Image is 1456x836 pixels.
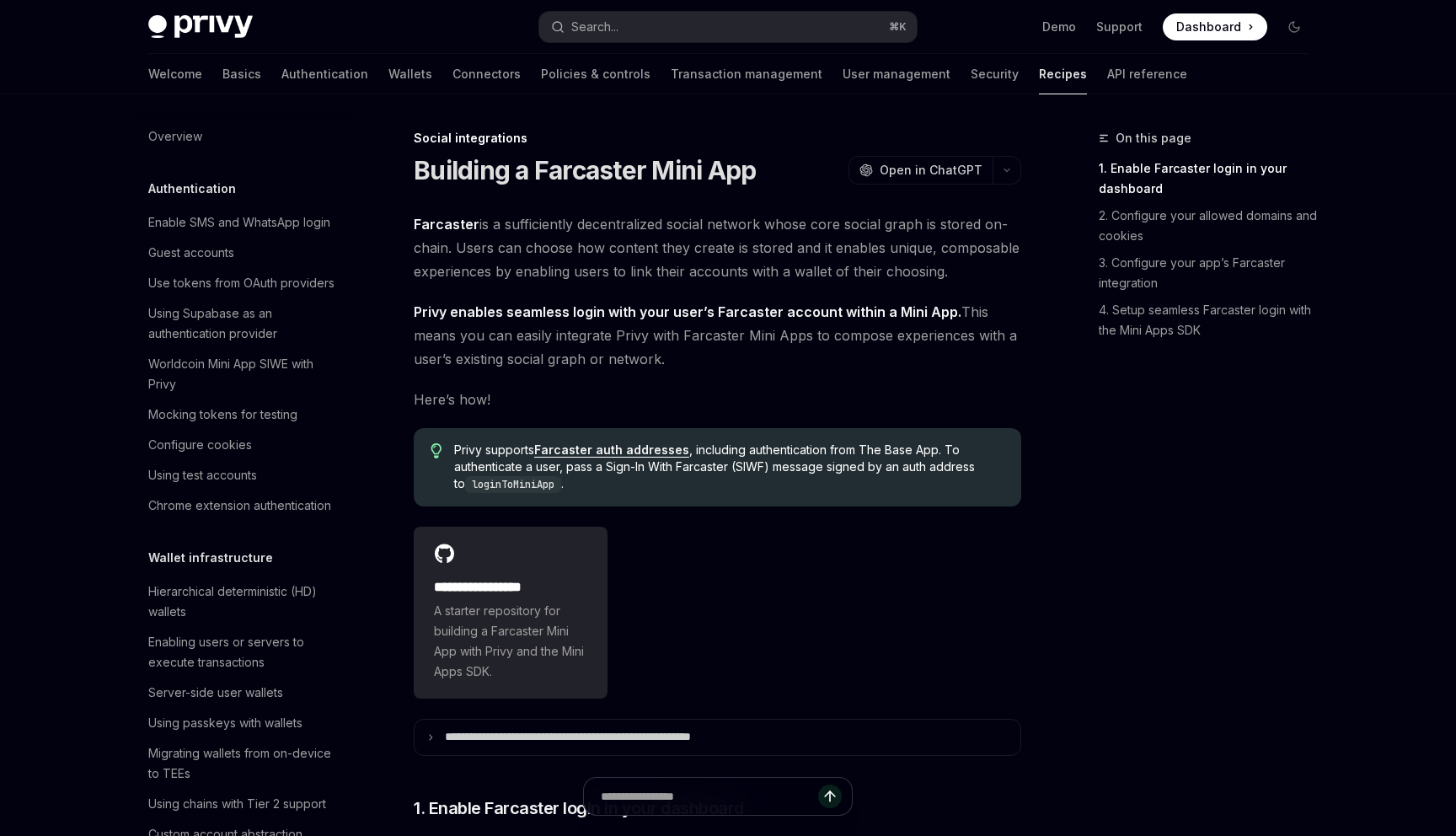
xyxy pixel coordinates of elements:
[135,738,351,789] a: Migrating wallets from on-device to TEEs
[843,54,950,94] a: User management
[431,443,442,458] svg: Tip
[539,12,917,42] button: Search...⌘K
[135,627,351,678] a: Enabling users or servers to execute transactions
[135,207,351,238] a: Enable SMS and WhatsApp login
[135,789,351,819] a: Using chains with Tier 2 support
[1099,297,1321,344] a: 4. Setup seamless Farcaster login with the Mini Apps SDK
[465,476,561,493] code: loginToMiniApp
[148,15,253,39] img: dark logo
[135,460,351,490] a: Using test accounts
[1039,54,1087,94] a: Recipes
[135,238,351,268] a: Guest accounts
[148,179,236,199] h5: Authentication
[889,20,907,34] span: ⌘ K
[1116,128,1191,148] span: On this page
[148,405,297,425] div: Mocking tokens for testing
[1281,13,1308,40] button: Toggle dark mode
[148,212,330,233] div: Enable SMS and WhatsApp login
[135,121,351,152] a: Overview
[148,354,340,394] div: Worldcoin Mini App SIWE with Privy
[148,743,340,784] div: Migrating wallets from on-device to TEEs
[454,442,1004,493] span: Privy supports , including authentication from The Base App. To authenticate a user, pass a Sign-...
[135,678,351,708] a: Server-side user wallets
[148,273,335,293] div: Use tokens from OAuth providers
[148,496,331,516] div: Chrome extension authentication
[148,465,257,485] div: Using test accounts
[848,156,993,185] button: Open in ChatGPT
[414,388,1021,411] span: Here’s how!
[880,162,982,179] span: Open in ChatGPT
[148,54,202,94] a: Welcome
[452,54,521,94] a: Connectors
[1042,19,1076,35] a: Demo
[1099,202,1321,249] a: 2. Configure your allowed domains and cookies
[135,490,351,521] a: Chrome extension authentication
[971,54,1019,94] a: Security
[414,155,756,185] h1: Building a Farcaster Mini App
[1096,19,1143,35] a: Support
[414,300,1021,371] span: This means you can easily integrate Privy with Farcaster Mini Apps to compose experiences with a ...
[414,212,1021,283] span: is a sufficiently decentralized social network whose core social graph is stored on-chain. Users ...
[135,399,351,430] a: Mocking tokens for testing
[148,303,340,344] div: Using Supabase as an authentication provider
[414,216,479,233] a: Farcaster
[135,349,351,399] a: Worldcoin Mini App SIWE with Privy
[148,548,273,568] h5: Wallet infrastructure
[414,303,961,320] strong: Privy enables seamless login with your user’s Farcaster account within a Mini App.
[1107,54,1187,94] a: API reference
[534,442,689,458] a: Farcaster auth addresses
[414,130,1021,147] div: Social integrations
[148,435,252,455] div: Configure cookies
[671,54,822,94] a: Transaction management
[1176,19,1241,35] span: Dashboard
[222,54,261,94] a: Basics
[148,126,202,147] div: Overview
[148,713,302,733] div: Using passkeys with wallets
[434,601,587,682] span: A starter repository for building a Farcaster Mini App with Privy and the Mini Apps SDK.
[148,794,326,814] div: Using chains with Tier 2 support
[135,298,351,349] a: Using Supabase as an authentication provider
[135,576,351,627] a: Hierarchical deterministic (HD) wallets
[148,243,234,263] div: Guest accounts
[148,632,340,673] div: Enabling users or servers to execute transactions
[148,683,283,703] div: Server-side user wallets
[135,430,351,460] a: Configure cookies
[281,54,368,94] a: Authentication
[414,527,608,699] a: **** **** **** **A starter repository for building a Farcaster Mini App with Privy and the Mini A...
[541,54,650,94] a: Policies & controls
[1163,13,1267,40] a: Dashboard
[135,708,351,738] a: Using passkeys with wallets
[818,785,842,808] button: Send message
[1099,155,1321,202] a: 1. Enable Farcaster login in your dashboard
[571,17,618,37] div: Search...
[148,581,340,622] div: Hierarchical deterministic (HD) wallets
[1099,249,1321,297] a: 3. Configure your app’s Farcaster integration
[388,54,432,94] a: Wallets
[135,268,351,298] a: Use tokens from OAuth providers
